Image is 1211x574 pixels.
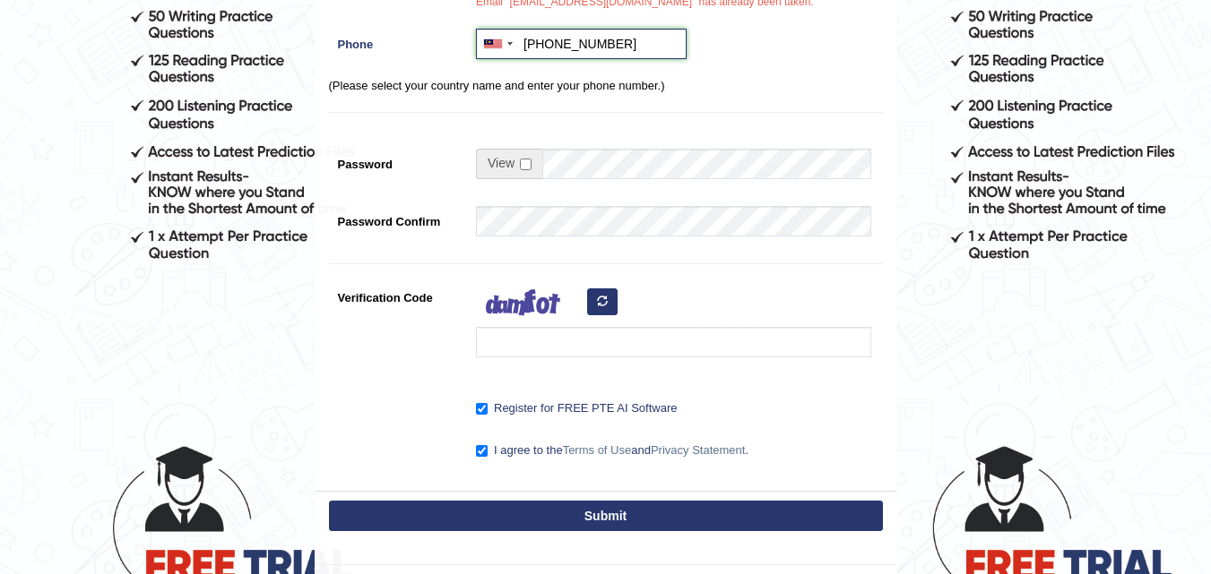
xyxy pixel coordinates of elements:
input: Register for FREE PTE AI Software [476,403,488,415]
button: Submit [329,501,883,531]
label: Verification Code [329,282,468,306]
label: I agree to the and . [476,441,748,459]
p: (Please select your country name and enter your phone number.) [329,77,883,94]
label: Password Confirm [329,206,468,230]
input: Show/Hide Password [520,158,532,170]
a: Terms of Use [563,443,632,457]
input: +60 12-345 6789 [476,29,687,59]
label: Password [329,149,468,173]
label: Phone [329,29,468,53]
label: Register for FREE PTE AI Software [476,399,677,417]
a: Privacy Statement [651,443,746,457]
div: Malaysia: +60 [477,30,518,58]
input: I agree to theTerms of UseandPrivacy Statement. [476,445,488,457]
